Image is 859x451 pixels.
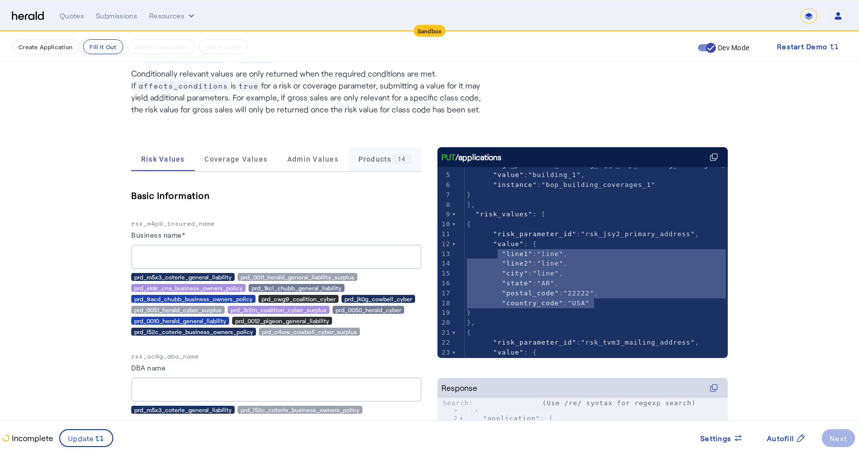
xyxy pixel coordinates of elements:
div: 10 [437,219,452,229]
label: Dev Mode [716,43,749,53]
span: : , [467,171,585,179]
span: : , [467,289,599,297]
label: Business name* [131,231,185,239]
div: prd_m5x3_coterie_general_liability [131,273,235,281]
span: : { [467,240,537,248]
p: Incomplete [10,432,53,444]
div: 6 [437,180,452,190]
div: prd_0051_herald_cyber_surplus [131,306,225,314]
span: "risk_parameter_id" [493,339,577,346]
span: "application" [483,415,540,422]
span: "risk_parameter_id" [493,230,577,238]
span: "rsk_jsy2_primary_address" [581,230,695,238]
span: "state" [502,279,533,287]
div: 12 [437,239,452,249]
p: rsk_m4p9_insured_name [131,219,422,229]
div: prd_l52c_coterie_business_owners_policy [131,328,256,336]
span: : { [467,349,537,356]
div: prd_0010_herald_general_liability [131,317,229,325]
div: prd_cwg9_coalition_cyber [258,295,339,303]
div: 16 [437,278,452,288]
span: "rsk_tvm3_mailing_address" [581,339,695,346]
button: Restart Demo [769,38,847,56]
div: Sandbox [414,25,446,37]
div: 22 [437,338,452,348]
div: Quotes [60,11,84,21]
span: : , [467,260,568,267]
span: "AR" [537,279,554,287]
div: 20 [437,318,452,328]
div: 21 [437,328,452,338]
div: 14 [392,154,412,164]
span: (Use /re/ syntax for regexp search) [542,399,696,407]
span: { [467,329,471,336]
span: "risk_values" [476,210,533,218]
span: "value" [493,171,524,179]
div: prd_1kcl_chubb_general_liability [249,284,344,292]
span: "value" [493,240,524,248]
button: Autofill [759,429,814,447]
div: 14 [437,259,452,269]
button: Fill it Out [83,39,123,54]
span: } [467,191,471,198]
span: "country_code" [502,299,564,307]
span: Autofill [767,433,794,444]
span: affects_conditions [136,81,231,91]
span: Update [68,433,94,444]
h5: Basic Information [131,188,422,203]
span: : [467,181,656,188]
p: rsk_ac9g_dba_name [131,352,422,361]
span: "value" [493,349,524,356]
span: Settings [700,433,731,444]
div: prd_l52c_coterie_business_owners_policy [238,406,362,414]
span: "postal_code" [502,289,559,297]
span: Risk Values [141,156,185,163]
label: Search: [442,399,538,407]
div: prd_0012_pigeon_general_liability [232,317,332,325]
span: Coverage Values [204,156,267,163]
div: 8 [437,200,452,210]
span: "line" [537,260,563,267]
p: Conditionally relevant values are only returned when the required conditions are met. If is for a... [131,64,489,115]
span: : [467,299,590,307]
span: "22222" [563,289,594,297]
span: "line" [537,250,563,258]
div: 7 [437,190,452,200]
span: "bop_building_coverages_1" [541,181,656,188]
button: Update [59,429,113,447]
button: Get A Quote [199,39,248,54]
div: prd_0050_herald_cyber [333,306,404,314]
img: Herald Logo [12,11,44,21]
span: "line2" [502,260,533,267]
div: Submissions [96,11,137,21]
span: } [467,309,471,316]
span: }, [467,319,476,326]
span: "building_1" [528,171,581,179]
span: PUT [441,151,455,163]
input: Search: [473,399,538,409]
div: 2 [437,414,459,424]
span: : , [467,250,568,258]
div: 11 [437,229,452,239]
div: prd_m5x3_coterie_general_liability [131,406,235,414]
span: "line" [532,270,559,277]
span: Restart Demo [777,41,827,53]
div: 5 [437,170,452,180]
div: prd_jk0g_cowbell_cyber [342,295,415,303]
span: "USA" [568,299,590,307]
div: 19 [437,308,452,318]
div: 18 [437,298,452,308]
div: 15 [437,269,452,278]
span: : [ [467,210,546,218]
div: prd_9acd_chubb_business_owners_policy [131,295,256,303]
button: Submit Application [127,39,195,54]
div: 13 [437,249,452,259]
span: { [467,220,471,228]
span: : , [467,339,699,346]
div: 24 [437,358,452,367]
button: Resources dropdown menu [149,11,196,21]
div: /applications [441,151,502,163]
span: : , [467,279,559,287]
div: 9 [437,209,452,219]
span: "city" [502,270,528,277]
